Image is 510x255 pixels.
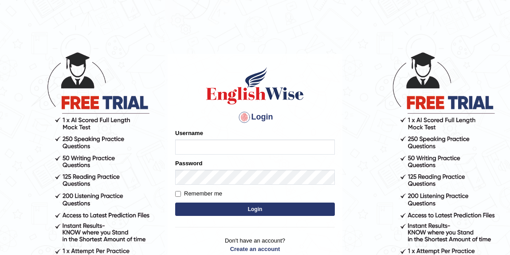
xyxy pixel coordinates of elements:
[175,110,335,124] h4: Login
[175,129,203,137] label: Username
[204,66,306,106] img: Logo of English Wise sign in for intelligent practice with AI
[175,189,222,198] label: Remember me
[175,203,335,216] button: Login
[175,191,181,197] input: Remember me
[175,159,202,167] label: Password
[175,245,335,253] a: Create an account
